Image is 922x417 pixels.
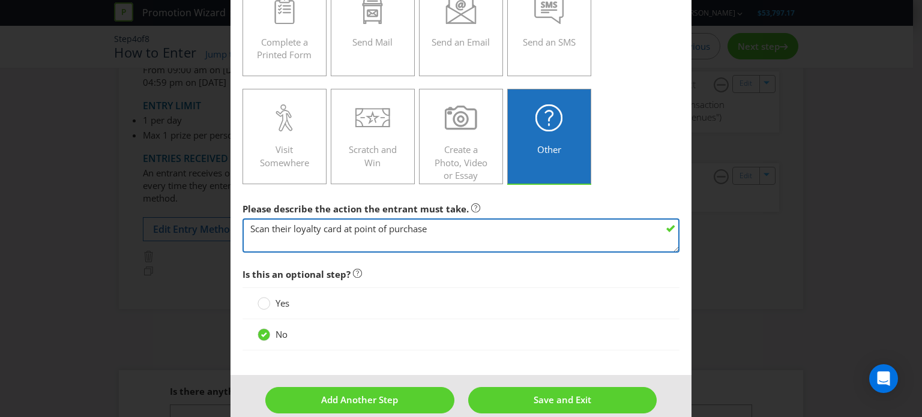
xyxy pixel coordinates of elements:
span: Complete a Printed Form [257,36,312,61]
span: Save and Exit [534,394,591,406]
div: Open Intercom Messenger [869,364,898,393]
span: Add Another Step [321,394,398,406]
span: Yes [276,297,289,309]
span: Is this an optional step? [243,268,351,280]
span: Send an SMS [523,36,576,48]
button: Add Another Step [265,387,454,413]
span: Other [537,143,561,155]
span: Please describe the action the entrant must take. [243,203,469,215]
button: Save and Exit [468,387,657,413]
span: Visit Somewhere [260,143,309,168]
span: Scratch and Win [349,143,397,168]
textarea: Scan their loyalty card at point of purchase [243,218,679,253]
span: No [276,328,288,340]
span: Send an Email [432,36,490,48]
span: Create a Photo, Video or Essay [435,143,487,181]
span: Send Mail [352,36,393,48]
